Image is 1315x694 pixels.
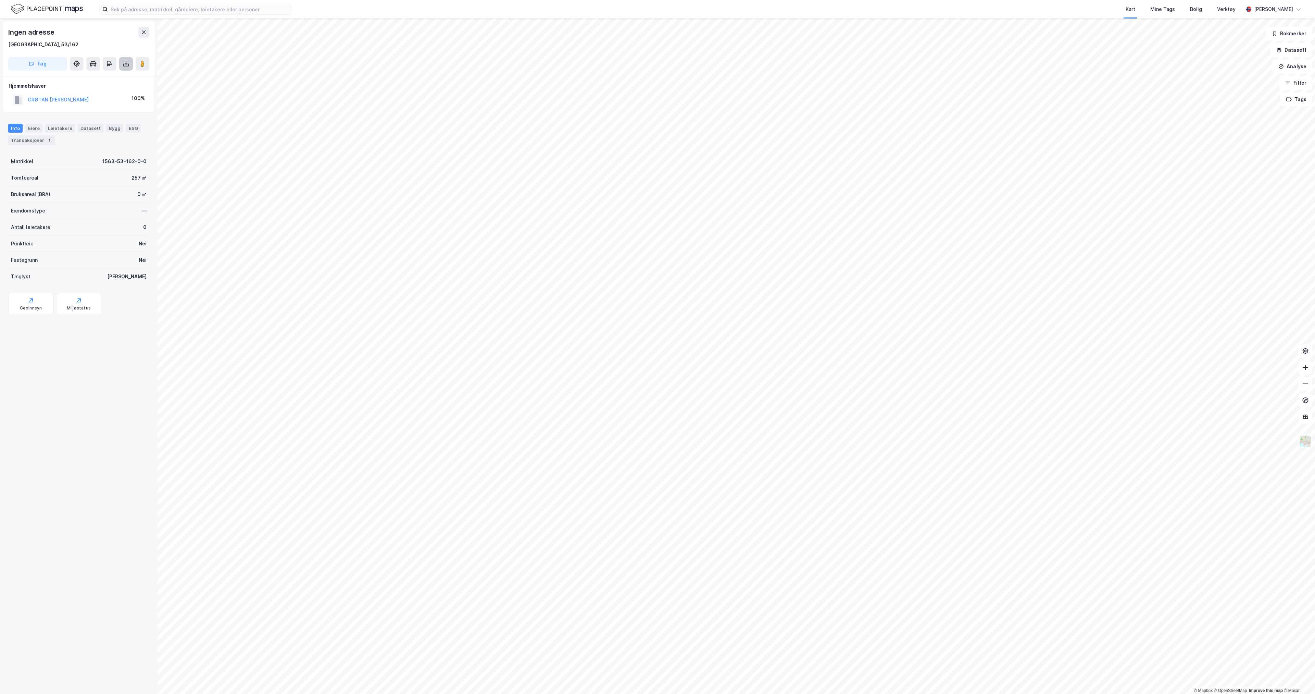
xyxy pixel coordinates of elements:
[1266,27,1312,40] button: Bokmerker
[45,124,75,133] div: Leietakere
[106,124,123,133] div: Bygg
[139,256,147,264] div: Nei
[8,40,78,49] div: [GEOGRAPHIC_DATA], 53/162
[1194,688,1213,693] a: Mapbox
[1299,435,1312,448] img: Z
[1254,5,1293,13] div: [PERSON_NAME]
[8,57,67,71] button: Tag
[1273,60,1312,73] button: Analyse
[1217,5,1236,13] div: Verktøy
[131,174,147,182] div: 257 ㎡
[11,157,33,166] div: Matrikkel
[78,124,103,133] div: Datasett
[1190,5,1202,13] div: Bolig
[102,157,147,166] div: 1563-53-162-0-0
[11,190,50,198] div: Bruksareal (BRA)
[1279,76,1312,90] button: Filter
[1249,688,1283,693] a: Improve this map
[11,207,45,215] div: Eiendomstype
[126,124,141,133] div: ESG
[137,190,147,198] div: 0 ㎡
[11,223,50,231] div: Antall leietakere
[1281,661,1315,694] iframe: Chat Widget
[139,240,147,248] div: Nei
[8,135,55,145] div: Transaksjoner
[20,305,42,311] div: Geoinnsyn
[25,124,42,133] div: Eiere
[142,207,147,215] div: —
[9,82,149,90] div: Hjemmelshaver
[46,137,52,144] div: 1
[11,3,83,15] img: logo.f888ab2527a4732fd821a326f86c7f29.svg
[8,124,23,133] div: Info
[1270,43,1312,57] button: Datasett
[1281,661,1315,694] div: Kontrollprogram for chat
[107,272,147,281] div: [PERSON_NAME]
[1214,688,1247,693] a: OpenStreetMap
[143,223,147,231] div: 0
[1126,5,1135,13] div: Kart
[11,174,38,182] div: Tomteareal
[1280,93,1312,106] button: Tags
[67,305,91,311] div: Miljøstatus
[11,240,34,248] div: Punktleie
[1150,5,1175,13] div: Mine Tags
[8,27,55,38] div: Ingen adresse
[131,94,145,102] div: 100%
[11,256,38,264] div: Festegrunn
[108,4,291,14] input: Søk på adresse, matrikkel, gårdeiere, leietakere eller personer
[11,272,30,281] div: Tinglyst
